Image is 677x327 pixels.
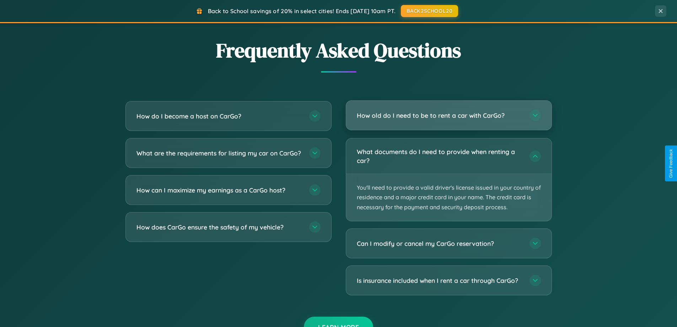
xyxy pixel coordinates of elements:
h2: Frequently Asked Questions [125,37,552,64]
h3: How does CarGo ensure the safety of my vehicle? [136,223,302,232]
h3: How old do I need to be to rent a car with CarGo? [357,111,522,120]
h3: How do I become a host on CarGo? [136,112,302,121]
h3: What are the requirements for listing my car on CarGo? [136,149,302,158]
p: You'll need to provide a valid driver's license issued in your country of residence and a major c... [346,174,552,221]
button: BACK2SCHOOL20 [401,5,458,17]
span: Back to School savings of 20% in select cities! Ends [DATE] 10am PT. [208,7,396,15]
h3: Is insurance included when I rent a car through CarGo? [357,276,522,285]
div: Give Feedback [668,149,673,178]
h3: What documents do I need to provide when renting a car? [357,147,522,165]
h3: How can I maximize my earnings as a CarGo host? [136,186,302,195]
h3: Can I modify or cancel my CarGo reservation? [357,239,522,248]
